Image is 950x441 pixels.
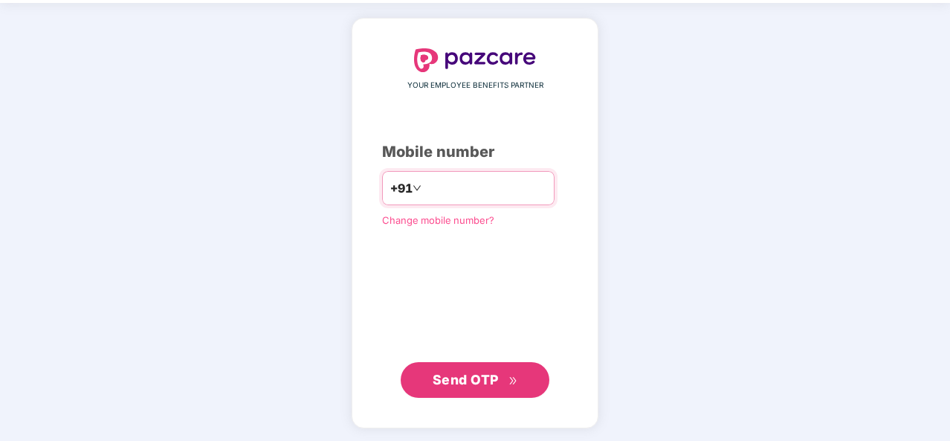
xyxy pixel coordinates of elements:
[433,372,499,387] span: Send OTP
[413,184,421,193] span: down
[390,179,413,198] span: +91
[401,362,549,398] button: Send OTPdouble-right
[382,214,494,226] a: Change mobile number?
[382,141,568,164] div: Mobile number
[407,80,543,91] span: YOUR EMPLOYEE BENEFITS PARTNER
[414,48,536,72] img: logo
[508,376,518,386] span: double-right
